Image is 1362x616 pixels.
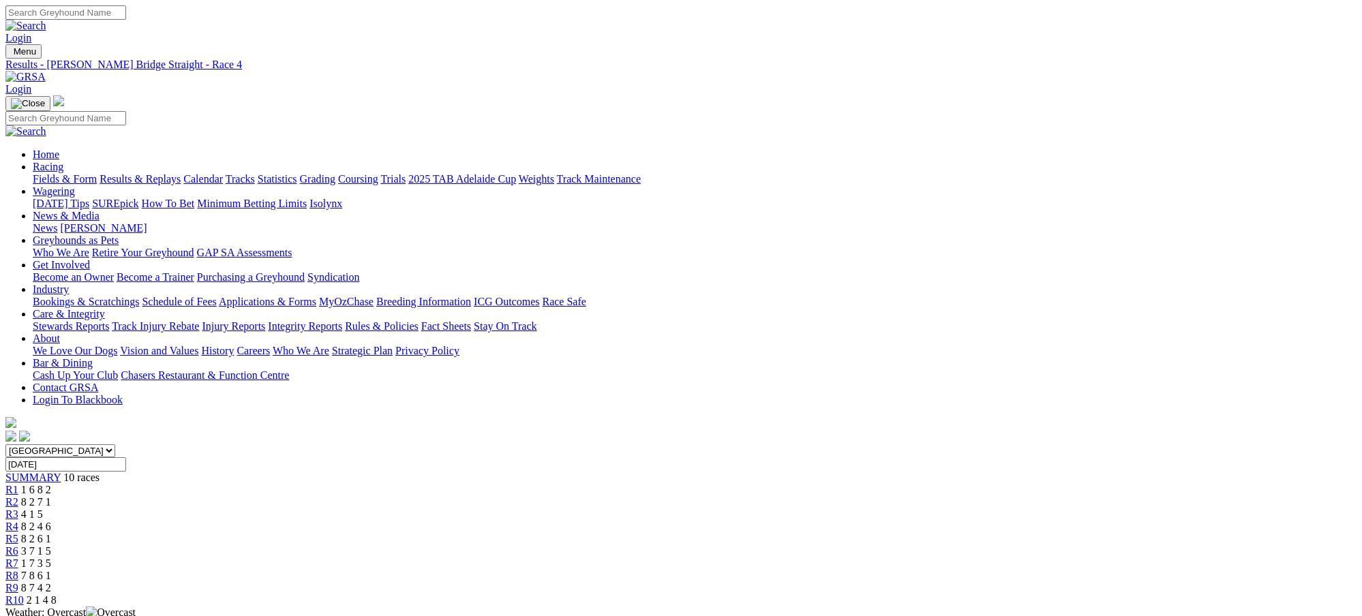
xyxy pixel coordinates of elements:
[219,296,316,307] a: Applications & Forms
[5,594,24,606] a: R10
[33,222,1357,234] div: News & Media
[5,59,1357,71] div: Results - [PERSON_NAME] Bridge Straight - Race 4
[33,320,1357,333] div: Care & Integrity
[11,98,45,109] img: Close
[33,271,114,283] a: Become an Owner
[33,271,1357,283] div: Get Involved
[5,83,31,95] a: Login
[5,5,126,20] input: Search
[100,173,181,185] a: Results & Replays
[33,198,89,209] a: [DATE] Tips
[5,44,42,59] button: Toggle navigation
[5,521,18,532] a: R4
[5,32,31,44] a: Login
[345,320,419,332] a: Rules & Policies
[376,296,471,307] a: Breeding Information
[117,271,194,283] a: Become a Trainer
[338,173,378,185] a: Coursing
[5,472,61,483] span: SUMMARY
[21,557,51,569] span: 1 7 3 5
[33,234,119,246] a: Greyhounds as Pets
[5,533,18,544] a: R5
[142,296,216,307] a: Schedule of Fees
[519,173,554,185] a: Weights
[21,508,43,520] span: 4 1 5
[33,333,60,344] a: About
[33,296,139,307] a: Bookings & Scratchings
[201,345,234,356] a: History
[5,125,46,138] img: Search
[33,320,109,332] a: Stewards Reports
[21,582,51,594] span: 8 7 4 2
[21,521,51,532] span: 8 2 4 6
[307,271,359,283] a: Syndication
[5,417,16,428] img: logo-grsa-white.png
[408,173,516,185] a: 2025 TAB Adelaide Cup
[380,173,406,185] a: Trials
[33,382,98,393] a: Contact GRSA
[27,594,57,606] span: 2 1 4 8
[92,198,138,209] a: SUREpick
[5,71,46,83] img: GRSA
[33,198,1357,210] div: Wagering
[33,345,1357,357] div: About
[14,46,36,57] span: Menu
[395,345,459,356] a: Privacy Policy
[33,283,69,295] a: Industry
[300,173,335,185] a: Grading
[60,222,147,234] a: [PERSON_NAME]
[142,198,195,209] a: How To Bet
[33,185,75,197] a: Wagering
[258,173,297,185] a: Statistics
[5,484,18,495] span: R1
[202,320,265,332] a: Injury Reports
[237,345,270,356] a: Careers
[33,210,100,221] a: News & Media
[5,111,126,125] input: Search
[5,96,50,111] button: Toggle navigation
[5,20,46,32] img: Search
[33,394,123,405] a: Login To Blackbook
[421,320,471,332] a: Fact Sheets
[33,173,1357,185] div: Racing
[92,247,194,258] a: Retire Your Greyhound
[542,296,586,307] a: Race Safe
[121,369,289,381] a: Chasers Restaurant & Function Centre
[5,496,18,508] a: R2
[33,247,1357,259] div: Greyhounds as Pets
[63,472,100,483] span: 10 races
[5,557,18,569] a: R7
[21,545,51,557] span: 3 7 1 5
[33,247,89,258] a: Who We Are
[19,431,30,442] img: twitter.svg
[474,320,536,332] a: Stay On Track
[21,484,51,495] span: 1 6 8 2
[197,271,305,283] a: Purchasing a Greyhound
[197,198,307,209] a: Minimum Betting Limits
[33,161,63,172] a: Racing
[268,320,342,332] a: Integrity Reports
[33,308,105,320] a: Care & Integrity
[21,570,51,581] span: 7 8 6 1
[5,508,18,520] a: R3
[33,369,118,381] a: Cash Up Your Club
[319,296,374,307] a: MyOzChase
[33,296,1357,308] div: Industry
[33,173,97,185] a: Fields & Form
[112,320,199,332] a: Track Injury Rebate
[53,95,64,106] img: logo-grsa-white.png
[332,345,393,356] a: Strategic Plan
[33,345,117,356] a: We Love Our Dogs
[197,247,292,258] a: GAP SA Assessments
[5,582,18,594] a: R9
[33,369,1357,382] div: Bar & Dining
[33,222,57,234] a: News
[273,345,329,356] a: Who We Are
